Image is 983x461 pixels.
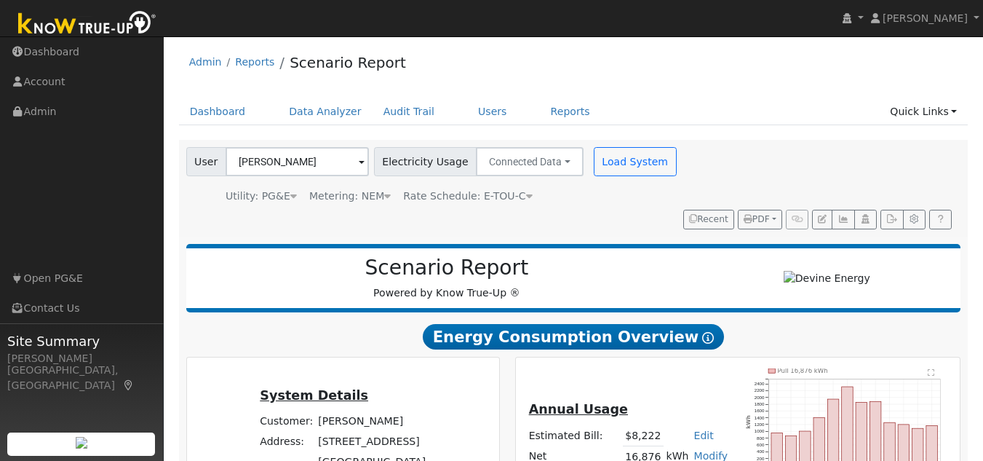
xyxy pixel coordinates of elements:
[316,411,429,431] td: [PERSON_NAME]
[7,351,156,366] div: [PERSON_NAME]
[777,367,827,374] text: Pull 16,876 kWh
[594,147,677,176] button: Load System
[309,189,391,204] div: Metering: NEM
[755,408,765,413] text: 1600
[316,431,429,452] td: [STREET_ADDRESS]
[122,379,135,391] a: Map
[929,210,952,230] a: Help Link
[755,401,765,406] text: 1800
[290,54,406,71] a: Scenario Report
[745,415,752,429] text: kWh
[467,98,518,125] a: Users
[7,331,156,351] span: Site Summary
[76,437,87,449] img: retrieve
[476,147,584,176] button: Connected Data
[526,425,623,446] td: Estimated Bill:
[694,430,714,441] a: Edit
[755,428,765,433] text: 1000
[403,190,532,202] span: Alias: HEV2A
[374,147,477,176] span: Electricity Usage
[201,256,693,280] h2: Scenario Report
[879,98,968,125] a: Quick Links
[755,414,765,419] text: 1400
[683,210,734,230] button: Recent
[623,425,664,446] td: $8,222
[928,369,935,376] text: 
[903,210,926,230] button: Settings
[854,210,877,230] button: Login As
[744,214,770,224] span: PDF
[258,411,316,431] td: Customer:
[738,210,782,230] button: PDF
[880,210,903,230] button: Export Interval Data
[832,210,854,230] button: Multi-Series Graph
[373,98,445,125] a: Audit Trail
[260,388,368,403] u: System Details
[755,387,765,393] text: 2200
[755,394,765,399] text: 2000
[755,381,765,386] text: 2400
[189,56,222,68] a: Admin
[757,449,765,454] text: 400
[194,256,701,301] div: Powered by Know True-Up ®
[883,12,968,24] span: [PERSON_NAME]
[784,271,870,286] img: Devine Energy
[258,431,316,452] td: Address:
[757,435,765,440] text: 800
[755,422,765,427] text: 1200
[757,456,765,461] text: 200
[812,210,832,230] button: Edit User
[226,147,369,176] input: Select a User
[278,98,373,125] a: Data Analyzer
[529,402,628,417] u: Annual Usage
[11,8,164,41] img: Know True-Up
[186,147,226,176] span: User
[235,56,274,68] a: Reports
[540,98,601,125] a: Reports
[179,98,257,125] a: Dashboard
[7,363,156,393] div: [GEOGRAPHIC_DATA], [GEOGRAPHIC_DATA]
[423,324,724,350] span: Energy Consumption Overview
[226,189,297,204] div: Utility: PG&E
[702,332,714,344] i: Show Help
[757,442,765,447] text: 600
